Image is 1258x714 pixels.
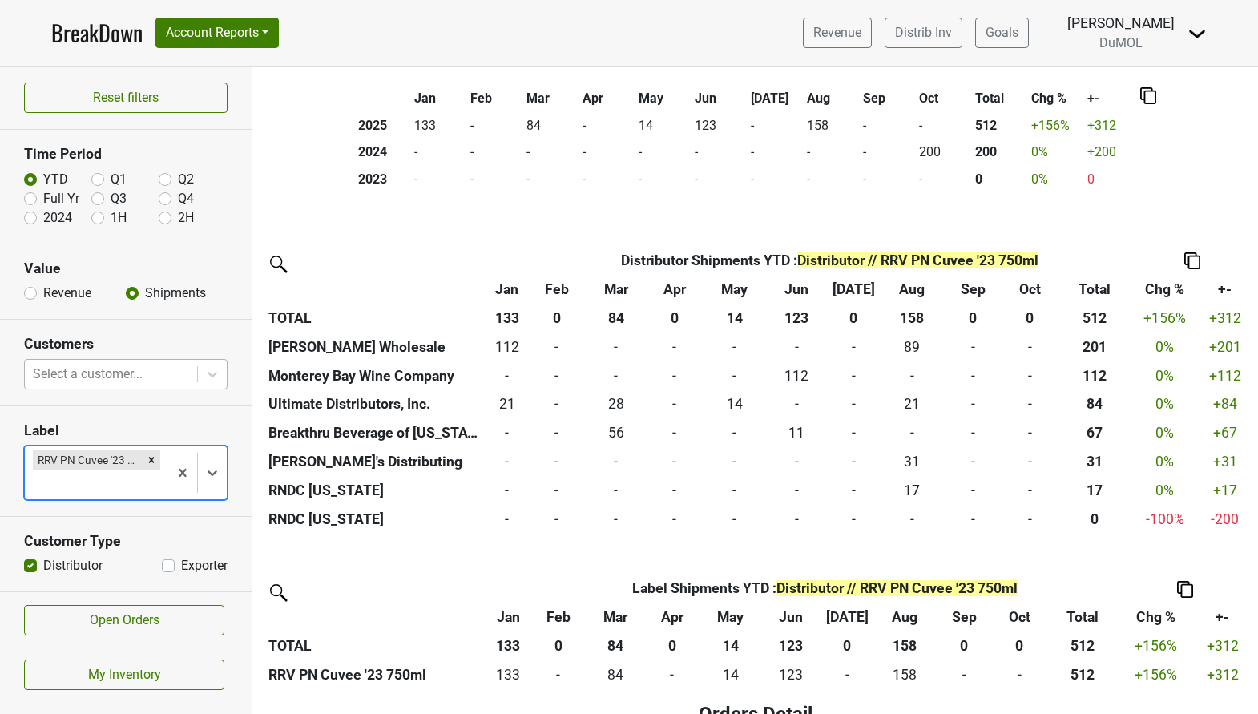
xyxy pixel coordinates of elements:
label: Full Yr [43,189,79,208]
td: - [943,390,1003,419]
th: Total: activate to sort column ascending [1046,603,1119,632]
td: - [528,361,585,390]
td: - [486,419,528,448]
th: Oct: activate to sort column ascending [1002,275,1057,304]
td: - [1002,333,1057,361]
td: -200 [1198,506,1252,534]
th: 0 [994,632,1046,661]
img: Copy to clipboard [1140,87,1156,104]
th: Jul: activate to sort column ascending [819,603,874,632]
td: 14 [699,661,762,690]
th: Apr [579,85,635,112]
td: - [943,361,1003,390]
td: 11 [767,419,825,448]
td: - [530,661,586,690]
a: Open Orders [24,605,224,635]
td: - [826,448,881,477]
th: 84 [1057,390,1131,419]
td: 158 [875,661,936,690]
h3: Label [24,422,228,439]
span: +156% [1135,638,1177,654]
td: - [486,448,528,477]
td: - [646,661,700,690]
th: 0 [530,632,586,661]
td: - [635,166,691,193]
th: Aug [804,85,860,112]
td: - [523,166,579,193]
td: - [943,419,1003,448]
th: +-: activate to sort column ascending [1194,603,1252,632]
th: Jan: activate to sort column ascending [486,275,528,304]
th: Jan [411,85,467,112]
td: - [486,506,528,534]
label: 2H [178,208,194,228]
h3: Value [24,260,228,277]
td: 123 [762,661,819,690]
span: +156% [1143,310,1186,326]
td: 0 % [1132,390,1198,419]
td: - [702,419,767,448]
th: +-: activate to sort column ascending [1198,275,1252,304]
th: Aug: activate to sort column ascending [875,603,936,632]
td: +200 [1084,139,1140,167]
td: - [1002,448,1057,477]
td: - [748,166,804,193]
th: 512 [1046,632,1119,661]
td: 84 [523,112,579,139]
td: - [860,139,916,167]
th: 0 [646,632,700,661]
td: 112 [767,361,825,390]
td: - [647,361,702,390]
td: - [881,506,943,534]
td: - [647,448,702,477]
th: 31 [1057,448,1131,477]
th: May [635,85,691,112]
td: - [819,661,874,690]
label: YTD [43,170,68,189]
th: [DATE] [748,85,804,112]
td: - [702,506,767,534]
th: Feb: activate to sort column ascending [528,275,585,304]
td: - [1002,361,1057,390]
td: - [916,112,972,139]
th: 67 [1057,419,1131,448]
td: - [943,477,1003,506]
td: - [585,477,647,506]
span: +312 [1207,638,1239,654]
td: - [691,166,748,193]
th: 0 [819,632,874,661]
td: 21 [881,390,943,419]
label: Q2 [178,170,194,189]
td: 0 % [1132,333,1198,361]
th: Monterey Bay Wine Company [264,361,486,390]
th: 2024 [355,139,411,167]
th: Total: activate to sort column ascending [1057,275,1131,304]
th: 158 [881,304,943,333]
td: 133 [411,112,467,139]
td: - [585,333,647,361]
td: +67 [1198,419,1252,448]
td: +31 [1198,448,1252,477]
th: 158 [875,632,936,661]
td: - [881,419,943,448]
th: 0 [826,304,881,333]
td: - [486,361,528,390]
th: +- [1084,85,1140,112]
th: May: activate to sort column ascending [699,603,762,632]
td: - [935,661,993,690]
td: 0 % [1132,361,1198,390]
th: 512 [1046,661,1119,690]
label: Q3 [111,189,127,208]
td: 0 % [1028,166,1084,193]
td: - [486,477,528,506]
img: filter [264,250,290,276]
td: 17 [881,477,943,506]
td: 89 [881,333,943,361]
td: - [528,333,585,361]
div: Shipments YTD : [532,250,1128,271]
th: 123 [762,632,819,661]
th: 200 [972,139,1028,167]
td: 31 [881,448,943,477]
span: Distributor [621,252,691,268]
td: - [826,361,881,390]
